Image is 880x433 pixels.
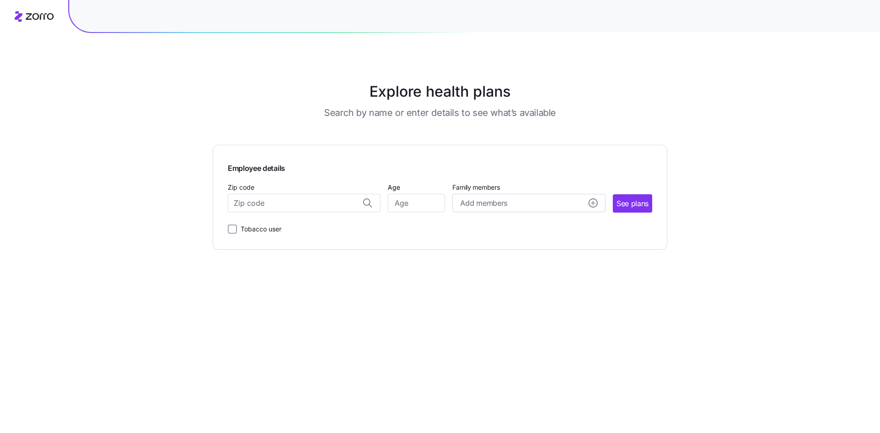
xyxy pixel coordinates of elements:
[324,106,556,119] h3: Search by name or enter details to see what’s available
[588,198,598,208] svg: add icon
[228,182,254,192] label: Zip code
[228,160,285,174] span: Employee details
[616,198,649,209] span: See plans
[613,194,652,213] button: See plans
[236,81,645,103] h1: Explore health plans
[460,197,507,209] span: Add members
[237,224,281,235] label: Tobacco user
[228,194,380,212] input: Zip code
[452,194,605,212] button: Add membersadd icon
[388,182,400,192] label: Age
[388,194,445,212] input: Age
[452,183,605,192] span: Family members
